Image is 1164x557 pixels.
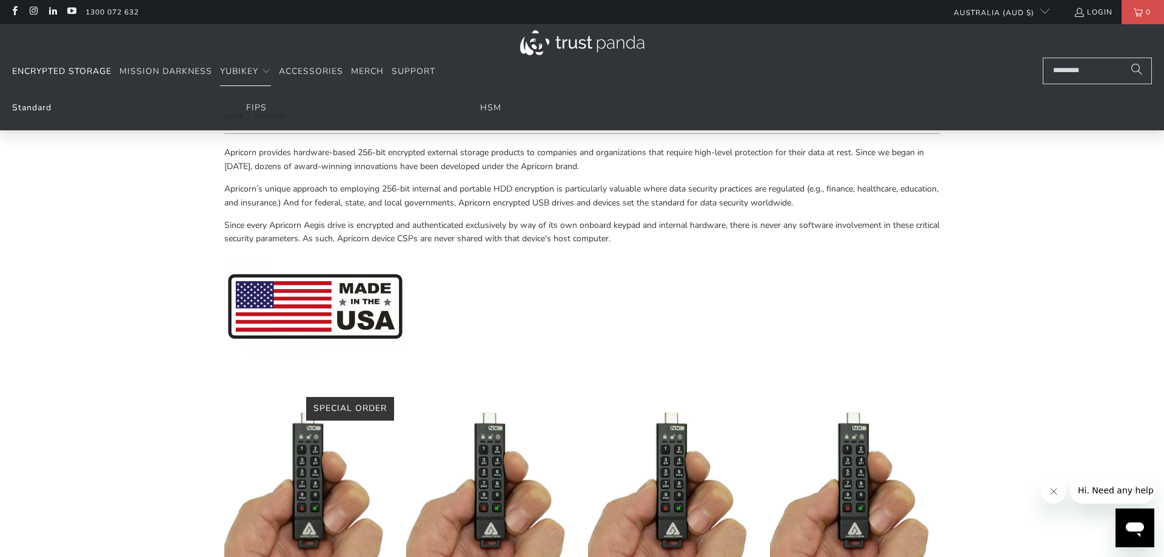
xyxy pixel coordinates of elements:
span: Hi. Need any help? [7,8,87,18]
a: Encrypted Storage [12,58,112,86]
nav: Translation missing: en.navigation.header.main_nav [12,58,435,86]
span: Since every Apricorn Aegis drive is encrypted and authenticated exclusively by way of its own onb... [224,219,940,244]
summary: YubiKey [220,58,271,86]
a: Standard [12,102,52,113]
span: Apricorn provides hardware-based 256-bit encrypted external storage products to companies and org... [224,147,924,172]
a: Trust Panda Australia on Instagram [28,7,38,17]
span: Special Order [313,402,387,414]
iframe: Close message [1042,479,1066,504]
a: Support [392,58,435,86]
span: Support [392,65,435,77]
span: Mission Darkness [119,65,212,77]
a: Trust Panda Australia on Facebook [9,7,19,17]
a: Merch [351,58,384,86]
input: Search... [1043,58,1152,84]
a: HSM [480,102,501,113]
img: Trust Panda Australia [520,30,644,55]
iframe: Message from company [1071,477,1154,504]
a: 1300 072 632 [85,5,139,19]
span: Merch [351,65,384,77]
span: Apricorn’s unique approach to employing 256-bit internal and portable HDD encryption is particula... [224,183,938,208]
a: Mission Darkness [119,58,212,86]
button: Search [1122,58,1152,84]
span: Encrypted Storage [12,65,112,77]
span: Accessories [279,65,343,77]
a: FIPS [246,102,267,113]
iframe: Button to launch messaging window [1115,509,1154,547]
a: Accessories [279,58,343,86]
a: Login [1074,5,1112,19]
a: Trust Panda Australia on YouTube [66,7,76,17]
span: YubiKey [220,65,258,77]
a: Trust Panda Australia on LinkedIn [47,7,58,17]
